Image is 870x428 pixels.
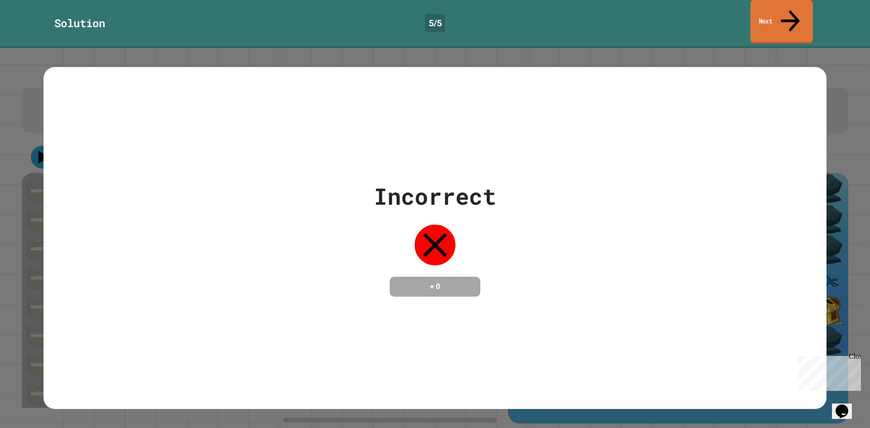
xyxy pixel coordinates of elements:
h4: + 0 [399,281,471,292]
iframe: chat widget [832,392,861,419]
div: Incorrect [374,179,496,213]
div: Solution [54,15,105,31]
div: 5 / 5 [425,14,445,32]
div: Chat with us now!Close [4,4,63,58]
iframe: chat widget [795,352,861,391]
